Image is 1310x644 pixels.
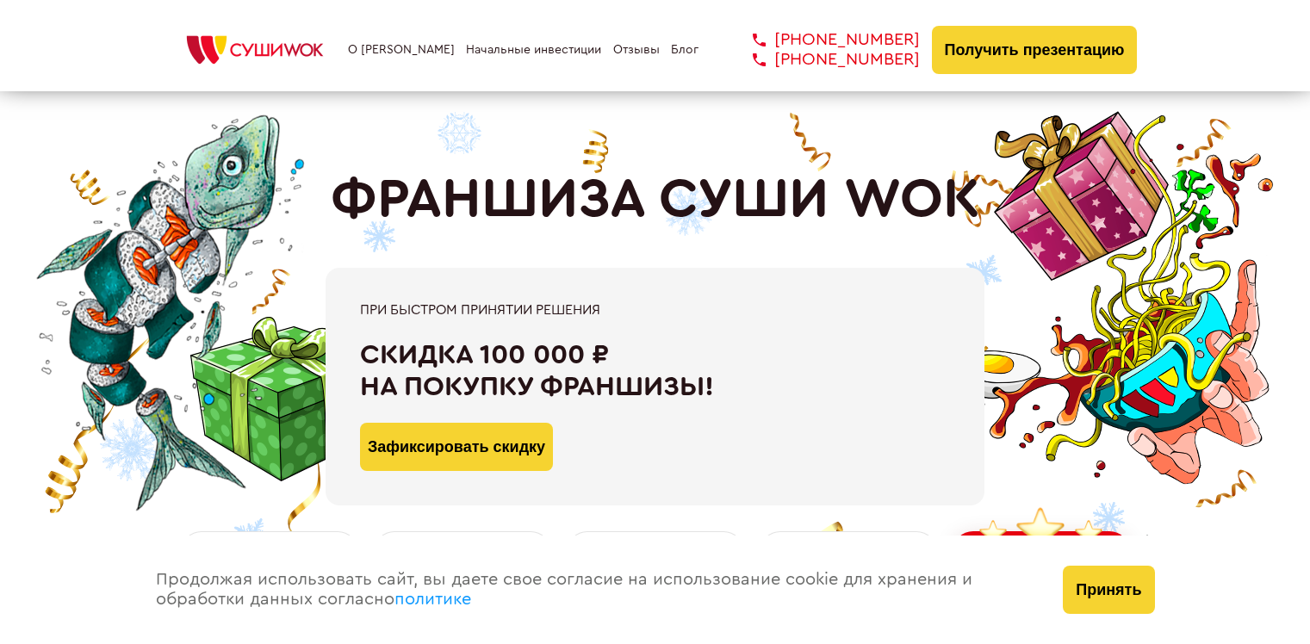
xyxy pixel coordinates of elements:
a: [PHONE_NUMBER] [727,50,920,70]
a: Отзывы [613,43,660,57]
a: Начальные инвестиции [466,43,601,57]
img: СУШИWOK [173,31,337,69]
div: При быстром принятии решения [360,302,950,318]
div: Скидка 100 000 ₽ на покупку франшизы! [360,339,950,403]
button: Принять [1063,566,1154,614]
button: Получить презентацию [932,26,1138,74]
h1: ФРАНШИЗА СУШИ WOK [331,168,980,232]
a: политике [394,591,471,608]
a: О [PERSON_NAME] [348,43,455,57]
a: Блог [671,43,698,57]
button: Зафиксировать скидку [360,423,553,471]
a: [PHONE_NUMBER] [727,30,920,50]
div: Продолжая использовать сайт, вы даете свое согласие на использование cookie для хранения и обрабо... [139,536,1046,644]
